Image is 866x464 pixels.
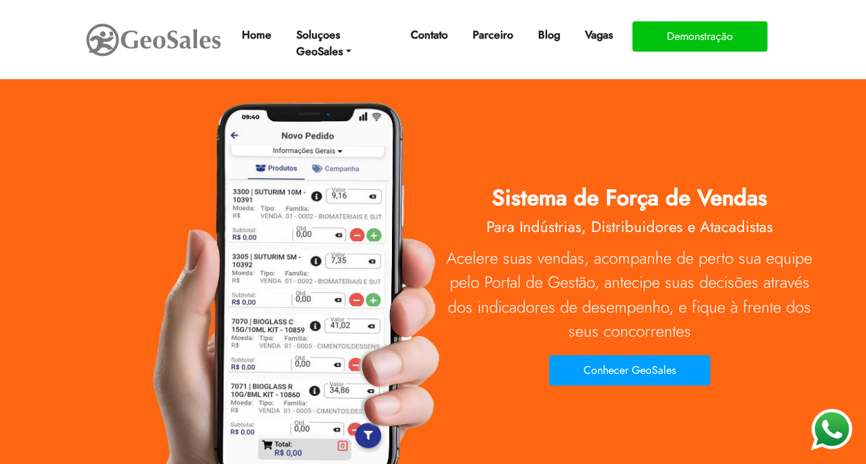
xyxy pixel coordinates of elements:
[632,21,767,52] button: Demonstração
[291,21,391,65] a: Soluçoes GeoSales
[492,182,767,213] span: Sistema de Força de Vendas
[533,21,566,49] a: Blog
[236,21,277,49] a: Home
[444,246,816,344] p: Acelere suas vendas, acompanhe de perto sua equipe pelo Portal de Gestão, antecipe suas decisões ...
[811,409,852,450] img: WhatsApp
[549,355,710,386] button: Conhecer GeoSales
[85,21,223,59] img: GeoSales
[444,218,816,242] h2: Para Indústrias, Distribuidores e Atacadistas
[467,21,519,49] a: Parceiro
[405,21,453,49] a: Contato
[579,21,619,49] a: Vagas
